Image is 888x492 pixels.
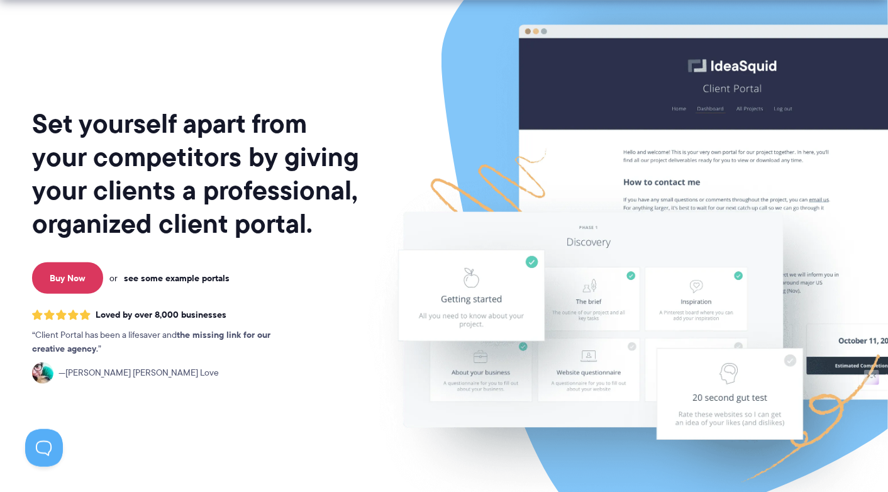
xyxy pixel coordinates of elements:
a: Buy Now [32,262,103,294]
span: or [109,272,118,284]
p: Client Portal has been a lifesaver and . [32,328,296,356]
h1: Set yourself apart from your competitors by giving your clients a professional, organized client ... [32,107,362,240]
strong: the missing link for our creative agency [32,328,270,355]
a: see some example portals [124,272,230,284]
iframe: Toggle Customer Support [25,429,63,467]
span: [PERSON_NAME] [PERSON_NAME] Love [58,366,219,380]
span: Loved by over 8,000 businesses [96,310,226,320]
